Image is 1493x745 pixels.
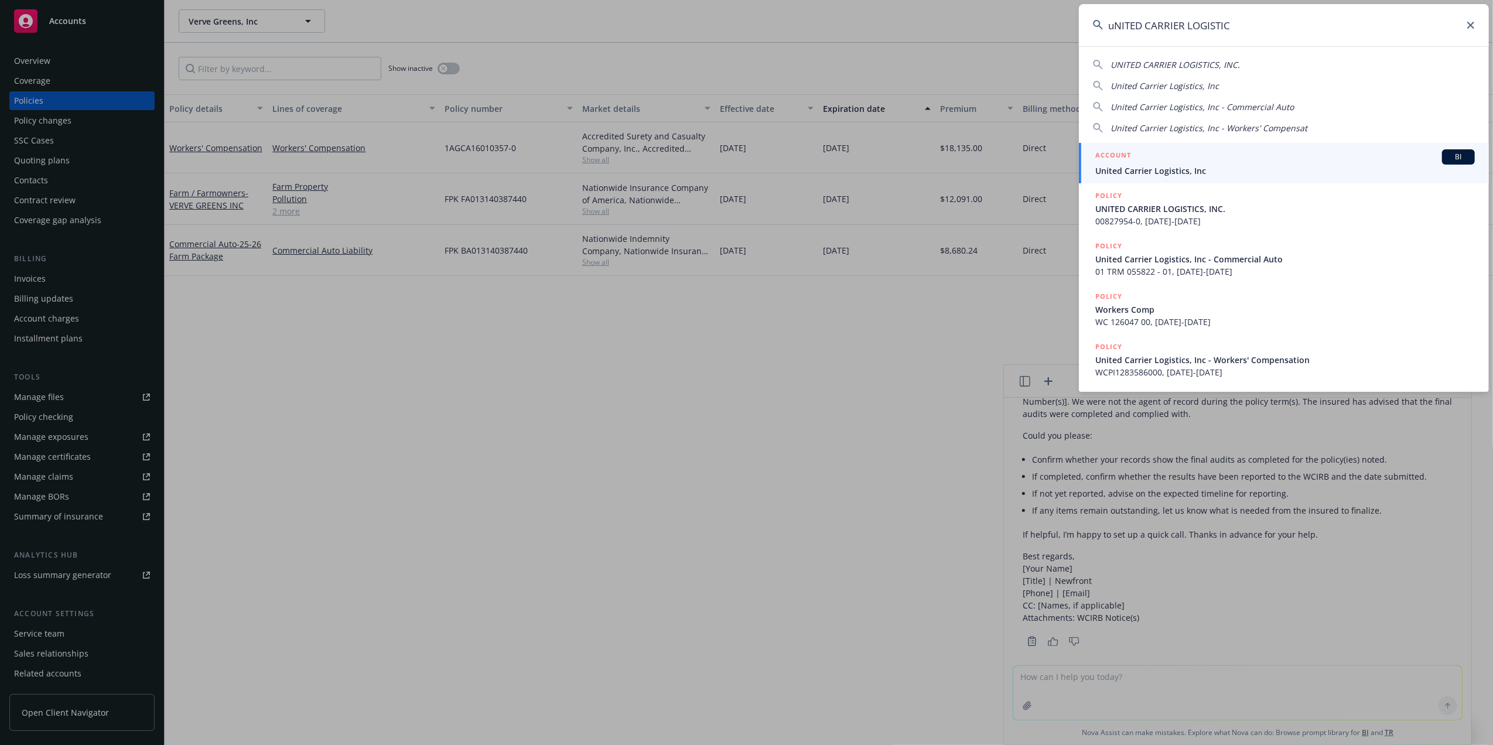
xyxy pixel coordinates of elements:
h5: POLICY [1095,291,1122,302]
h5: POLICY [1095,341,1122,353]
span: United Carrier Logistics, Inc [1111,80,1219,91]
span: UNITED CARRIER LOGISTICS, INC. [1095,203,1475,215]
a: POLICYUnited Carrier Logistics, Inc - Workers' CompensationWCPI1283586000, [DATE]-[DATE] [1079,334,1489,385]
a: POLICYUnited Carrier Logistics, Inc - Commercial Auto01 TRM 055822 - 01, [DATE]-[DATE] [1079,234,1489,284]
input: Search... [1079,4,1489,46]
span: UNITED CARRIER LOGISTICS, INC. [1111,59,1240,70]
a: ACCOUNTBIUnited Carrier Logistics, Inc [1079,143,1489,183]
h5: POLICY [1095,240,1122,252]
span: 01 TRM 055822 - 01, [DATE]-[DATE] [1095,265,1475,278]
span: 00827954-0, [DATE]-[DATE] [1095,215,1475,227]
span: United Carrier Logistics, Inc [1095,165,1475,177]
span: United Carrier Logistics, Inc - Workers' Compensat [1111,122,1307,134]
h5: ACCOUNT [1095,149,1131,163]
span: United Carrier Logistics, Inc - Commercial Auto [1095,253,1475,265]
a: POLICYWorkers CompWC 126047 00, [DATE]-[DATE] [1079,284,1489,334]
span: United Carrier Logistics, Inc - Commercial Auto [1111,101,1294,112]
span: Workers Comp [1095,303,1475,316]
span: BI [1447,152,1470,162]
span: WC 126047 00, [DATE]-[DATE] [1095,316,1475,328]
a: POLICYUNITED CARRIER LOGISTICS, INC.00827954-0, [DATE]-[DATE] [1079,183,1489,234]
span: United Carrier Logistics, Inc - Workers' Compensation [1095,354,1475,366]
span: WCPI1283586000, [DATE]-[DATE] [1095,366,1475,378]
h5: POLICY [1095,190,1122,201]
